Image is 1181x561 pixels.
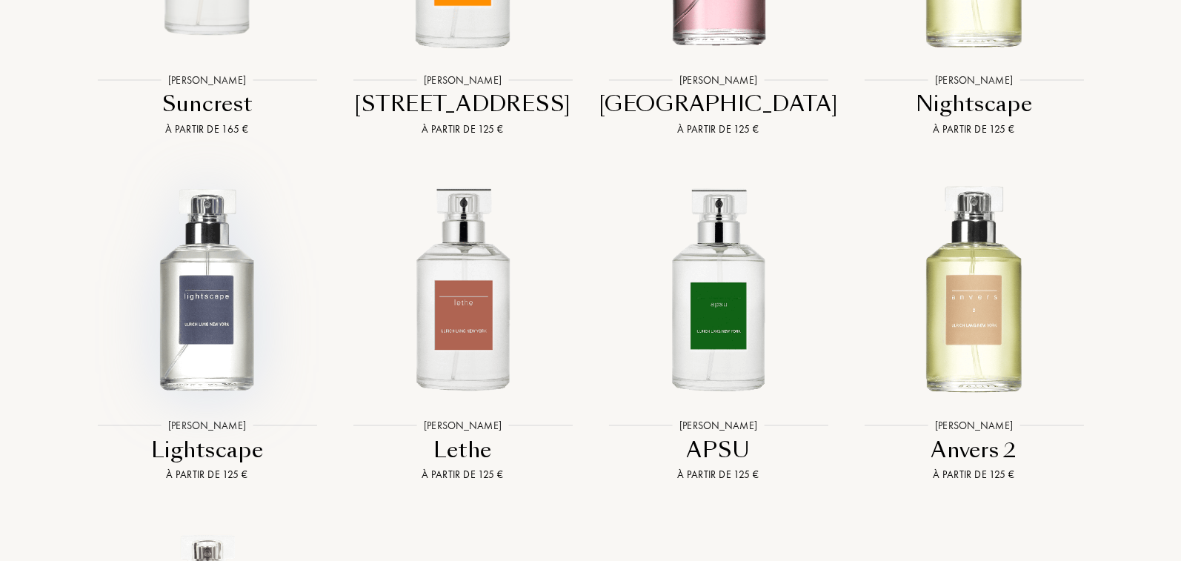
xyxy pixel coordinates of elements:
[85,90,329,119] div: Suncrest
[161,418,253,434] div: [PERSON_NAME]
[85,436,329,465] div: Lightscape
[341,90,585,119] div: [STREET_ADDRESS]
[852,436,1096,465] div: Anvers 2
[92,172,322,402] img: Lightscape Ulrich Lang
[928,72,1020,87] div: [PERSON_NAME]
[335,156,590,502] a: Lethe Ulrich Lang[PERSON_NAME]LetheÀ partir de 125 €
[859,172,1089,402] img: Anvers 2 Ulrich Lang
[85,122,329,137] div: À partir de 165 €
[596,90,840,119] div: [GEOGRAPHIC_DATA]
[672,418,765,434] div: [PERSON_NAME]
[416,72,509,87] div: [PERSON_NAME]
[928,418,1020,434] div: [PERSON_NAME]
[596,467,840,482] div: À partir de 125 €
[85,467,329,482] div: À partir de 125 €
[590,156,846,502] a: APSU Ulrich Lang[PERSON_NAME]APSUÀ partir de 125 €
[846,156,1102,502] a: Anvers 2 Ulrich Lang[PERSON_NAME]Anvers 2À partir de 125 €
[341,436,585,465] div: Lethe
[347,172,578,402] img: Lethe Ulrich Lang
[161,72,253,87] div: [PERSON_NAME]
[852,122,1096,137] div: À partir de 125 €
[79,156,335,502] a: Lightscape Ulrich Lang[PERSON_NAME]LightscapeÀ partir de 125 €
[341,122,585,137] div: À partir de 125 €
[672,72,765,87] div: [PERSON_NAME]
[596,436,840,465] div: APSU
[596,122,840,137] div: À partir de 125 €
[852,90,1096,119] div: Nightscape
[416,418,509,434] div: [PERSON_NAME]
[603,172,834,402] img: APSU Ulrich Lang
[341,467,585,482] div: À partir de 125 €
[852,467,1096,482] div: À partir de 125 €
